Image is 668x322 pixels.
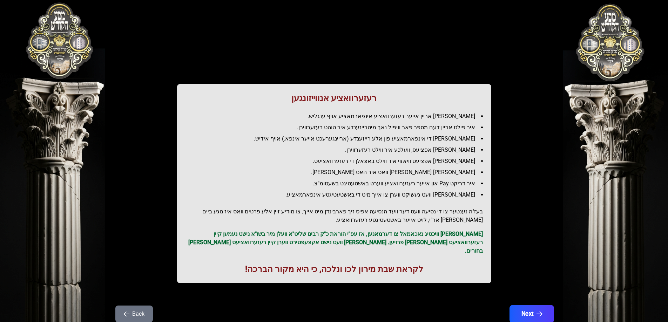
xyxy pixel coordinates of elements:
li: [PERSON_NAME] די אינפארמאציע פון אלע רייזענדע (אריינגערעכט אייער אינפא.) אויף אידיש. [191,135,483,143]
li: איר פילט אריין דעם מספר פאר וויפיל נאך מיטרייזענדע איר טוהט רעזערווירן. [191,123,483,132]
li: [PERSON_NAME] אריין אייער רעזערוואציע אינפארמאציע אויף ענגליש. [191,112,483,121]
h2: בעז"ה נענטער צו די נסיעה וועט דער וועד הנסיעה אפיס זיך פארבינדן מיט אייך, צו מודיע זיין אלע פרטים... [185,207,483,224]
li: [PERSON_NAME] וועט געשיקט ווערן צו אייך מיט די באשטעטיגטע אינפארמאציע. [191,191,483,199]
h1: לקראת שבת מירון לכו ונלכה, כי היא מקור הברכה! [185,263,483,275]
li: [PERSON_NAME] אפציעס, וועלכע איר ווילט רעזערווירן. [191,146,483,154]
li: [PERSON_NAME] [PERSON_NAME] וואס איר האט [PERSON_NAME]. [191,168,483,177]
h1: רעזערוואציע אנווייזונגען [185,93,483,104]
li: [PERSON_NAME] אפציעס וויאזוי איר ווילט באצאלן די רעזערוואציעס. [191,157,483,165]
p: [PERSON_NAME] וויכטיג נאכאמאל צו דערמאנען, אז עפ"י הוראת כ"ק רבינו שליט"א וועלן מיר בשו"א נישט נע... [185,230,483,255]
li: איר דריקט Pay און אייער רעזערוואציע ווערט באשטעטיגט בשעטומ"צ. [191,179,483,188]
